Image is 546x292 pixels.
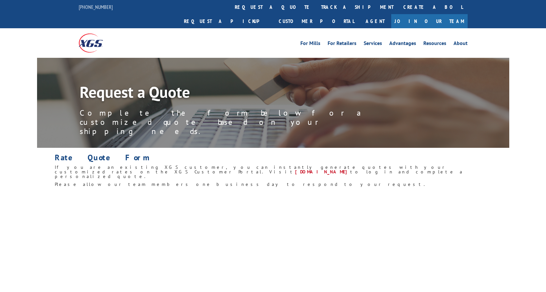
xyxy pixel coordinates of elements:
a: For Retailers [328,41,356,48]
a: Join Our Team [391,14,468,28]
a: Services [364,41,382,48]
a: [DOMAIN_NAME] [295,169,350,175]
p: Complete the form below for a customized quote based on your shipping needs. [80,108,375,136]
h1: Request a Quote [80,84,375,103]
h6: Please allow our team members one business day to respond to your request. [55,182,492,190]
a: Advantages [389,41,416,48]
a: For Mills [300,41,320,48]
a: Request a pickup [179,14,274,28]
a: About [454,41,468,48]
a: Customer Portal [274,14,359,28]
a: Agent [359,14,391,28]
span: to log in and complete a personalized quote. [55,169,463,179]
span: If you are an existing XGS customer, you can instantly generate quotes with your customized rates... [55,164,447,175]
a: Resources [423,41,446,48]
a: [PHONE_NUMBER] [79,4,113,10]
h1: Rate Quote Form [55,154,492,165]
